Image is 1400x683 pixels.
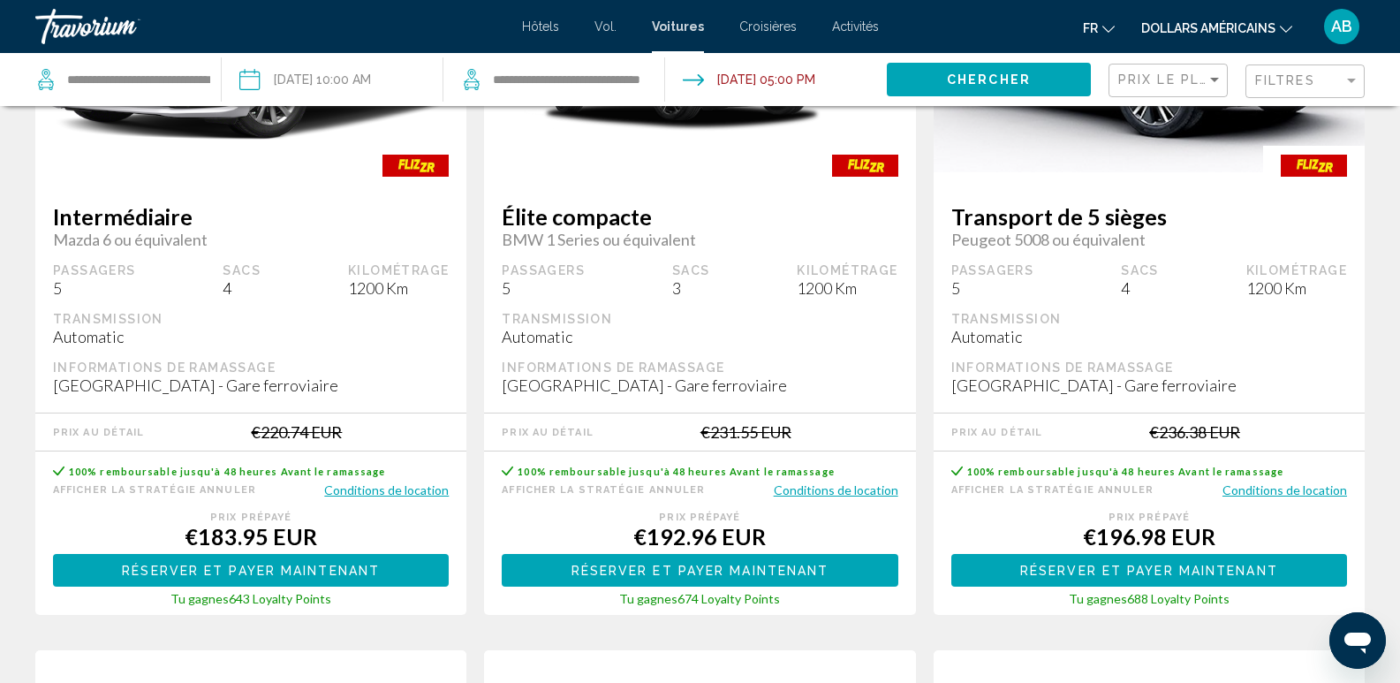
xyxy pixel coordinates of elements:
div: 4 [223,278,261,298]
div: Prix ​​prépayé [951,512,1347,523]
div: Sacs [1121,262,1159,278]
div: 5 [951,278,1034,298]
span: Tu gagnes [1069,591,1127,606]
button: Afficher la stratégie Annuler [502,482,705,498]
span: Tu gagnes [170,591,229,606]
span: Transport de 5 sièges [951,203,1347,230]
img: FLIZZR [1263,146,1365,186]
span: Peugeot 5008 ou équivalent [951,230,1347,249]
span: Réserver et payer maintenant [122,564,380,578]
span: Tu gagnes [619,591,677,606]
span: 674 Loyalty Points [677,591,780,606]
div: €192.96 EUR [502,523,897,550]
a: Voitures [652,19,704,34]
mat-select: Sort by [1118,73,1222,88]
div: Automatic [53,327,449,346]
font: dollars américains [1141,21,1275,35]
div: Informations de ramassage [53,360,449,376]
span: Chercher [947,73,1031,87]
span: 100% remboursable jusqu'à 48 heures Avant le ramassage [69,466,385,477]
span: Réserver et payer maintenant [1020,564,1278,578]
a: Vol. [594,19,617,34]
div: Informations de ramassage [502,360,897,376]
span: Prix ​​le plus bas [1118,72,1255,87]
button: Filter [1245,64,1365,100]
a: Travorium [35,9,504,44]
a: Hôtels [522,19,559,34]
span: BMW 1 Series ou équivalent [502,230,897,249]
div: Prix au détail [502,427,593,438]
div: Passagers [53,262,136,278]
div: €183.95 EUR [53,523,449,550]
div: 1200 Km [348,278,449,298]
div: 4 [1121,278,1159,298]
div: Automatic [951,327,1347,346]
div: €231.55 EUR [700,422,791,442]
div: Transmission [951,311,1347,327]
div: Kilométrage [797,262,897,278]
div: Kilométrage [348,262,449,278]
span: Intermédiaire [53,203,449,230]
span: 100% remboursable jusqu'à 48 heures Avant le ramassage [518,466,834,477]
button: Drop-off date: Sep 15, 2025 05:00 PM [683,53,815,106]
div: Prix au détail [951,427,1042,438]
button: Conditions de location [774,482,898,498]
div: Sacs [672,262,710,278]
button: Chercher [887,63,1091,95]
button: Réserver et payer maintenant [53,554,449,587]
div: Prix au détail [53,427,144,438]
div: €236.38 EUR [1149,422,1240,442]
iframe: Bouton de lancement de la fenêtre de messagerie [1329,612,1386,669]
span: Élite compacte [502,203,897,230]
div: 3 [672,278,710,298]
div: €220.74 EUR [251,422,342,442]
span: 688 Loyalty Points [1127,591,1230,606]
div: [GEOGRAPHIC_DATA] - Gare ferroviaire [951,376,1347,395]
button: Changer de devise [1141,15,1292,41]
div: Sacs [223,262,261,278]
button: Conditions de location [1222,482,1347,498]
div: €196.98 EUR [951,523,1347,550]
span: Filtres [1255,73,1315,87]
span: Réserver et payer maintenant [571,564,829,578]
button: Réserver et payer maintenant [951,554,1347,587]
button: Réserver et payer maintenant [502,554,897,587]
a: Croisières [739,19,797,34]
div: [GEOGRAPHIC_DATA] - Gare ferroviaire [502,376,897,395]
a: Activités [832,19,879,34]
div: Transmission [53,311,449,327]
span: 100% remboursable jusqu'à 48 heures Avant le ramassage [967,466,1283,477]
button: Afficher la stratégie Annuler [53,482,256,498]
img: FLIZZR [365,146,466,186]
font: AB [1331,17,1352,35]
div: 5 [53,278,136,298]
span: 643 Loyalty Points [229,591,331,606]
div: 5 [502,278,585,298]
button: Pickup date: Sep 12, 2025 10:00 AM [239,53,371,106]
font: fr [1083,21,1098,35]
div: 1200 Km [797,278,897,298]
a: Réserver et payer maintenant [951,558,1347,578]
button: Afficher la stratégie Annuler [951,482,1154,498]
div: [GEOGRAPHIC_DATA] - Gare ferroviaire [53,376,449,395]
div: Transmission [502,311,897,327]
button: Changer de langue [1083,15,1115,41]
div: Automatic [502,327,897,346]
div: Passagers [951,262,1034,278]
div: 1200 Km [1246,278,1347,298]
img: FLIZZR [814,146,916,186]
span: Mazda 6 ou équivalent [53,230,449,249]
button: Conditions de location [324,482,449,498]
a: Réserver et payer maintenant [502,558,897,578]
div: Passagers [502,262,585,278]
div: Informations de ramassage [951,360,1347,376]
a: Réserver et payer maintenant [53,558,449,578]
div: Kilométrage [1246,262,1347,278]
div: Prix ​​prépayé [502,512,897,523]
button: Menu utilisateur [1319,8,1365,45]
